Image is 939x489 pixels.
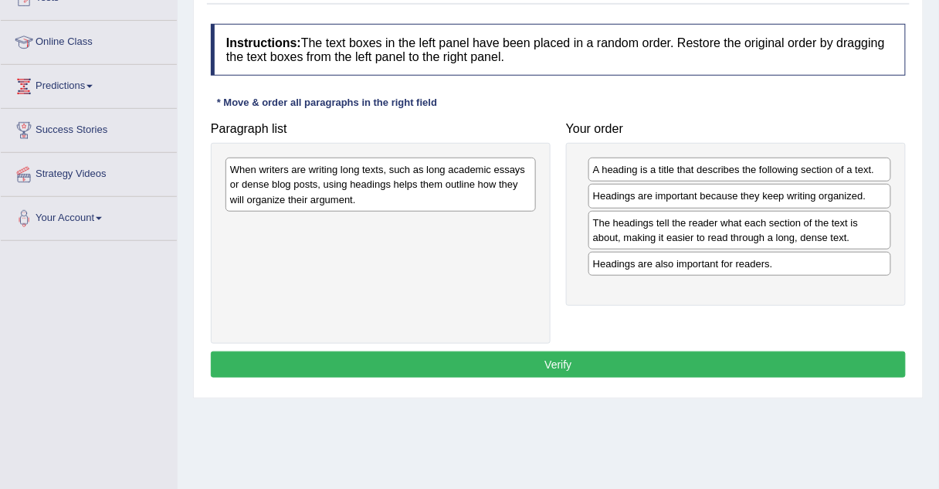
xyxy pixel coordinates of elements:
[211,122,551,136] h4: Paragraph list
[1,153,177,192] a: Strategy Videos
[225,158,536,211] div: When writers are writing long texts, such as long academic essays or dense blog posts, using head...
[1,197,177,236] a: Your Account
[211,351,906,378] button: Verify
[1,109,177,148] a: Success Stories
[211,95,443,110] div: * Move & order all paragraphs in the right field
[588,158,891,182] div: A heading is a title that describes the following section of a text.
[566,122,906,136] h4: Your order
[226,36,301,49] b: Instructions:
[211,24,906,76] h4: The text boxes in the left panel have been placed in a random order. Restore the original order b...
[1,65,177,104] a: Predictions
[588,211,891,250] div: The headings tell the reader what each section of the text is about, making it easier to read thr...
[1,21,177,59] a: Online Class
[588,184,891,208] div: Headings are important because they keep writing organized.
[588,252,891,276] div: Headings are also important for readers.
